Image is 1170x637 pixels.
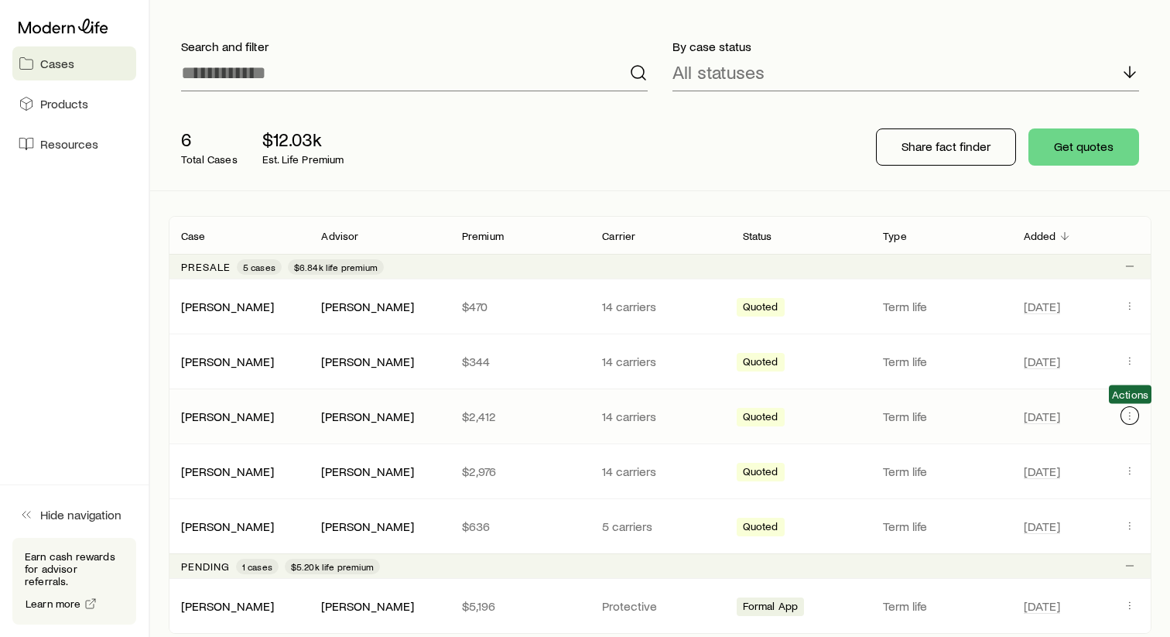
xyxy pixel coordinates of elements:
a: [PERSON_NAME] [181,354,274,368]
span: [DATE] [1024,598,1060,614]
span: [DATE] [1024,464,1060,479]
span: [DATE] [1024,519,1060,534]
span: Cases [40,56,74,71]
span: $5.20k life premium [291,560,374,573]
p: Term life [883,299,998,314]
div: [PERSON_NAME] [181,409,274,425]
a: Products [12,87,136,121]
p: Pending [181,560,230,573]
span: [DATE] [1024,354,1060,369]
p: $2,412 [462,409,577,424]
p: All statuses [672,61,765,83]
span: Actions [1112,389,1148,401]
span: Quoted [743,520,778,536]
span: Quoted [743,410,778,426]
p: Search and filter [181,39,648,54]
a: [PERSON_NAME] [181,464,274,478]
p: $2,976 [462,464,577,479]
p: $344 [462,354,577,369]
div: [PERSON_NAME] [181,354,274,370]
p: Term life [883,354,998,369]
a: Resources [12,127,136,161]
p: Earn cash rewards for advisor referrals. [25,550,124,587]
a: [PERSON_NAME] [181,598,274,613]
a: Cases [12,46,136,80]
div: [PERSON_NAME] [321,409,414,425]
p: $470 [462,299,577,314]
p: Term life [883,519,998,534]
p: Type [883,230,907,242]
span: Quoted [743,300,778,317]
div: [PERSON_NAME] [321,519,414,535]
p: $636 [462,519,577,534]
p: 5 carriers [602,519,717,534]
p: 14 carriers [602,464,717,479]
div: Client cases [169,216,1151,634]
p: By case status [672,39,1139,54]
a: [PERSON_NAME] [181,519,274,533]
button: Hide navigation [12,498,136,532]
p: Term life [883,598,998,614]
div: [PERSON_NAME] [181,598,274,615]
p: Est. Life Premium [262,153,344,166]
p: Case [181,230,206,242]
p: Protective [602,598,717,614]
div: [PERSON_NAME] [321,354,414,370]
p: Term life [883,409,998,424]
span: 1 cases [242,560,272,573]
p: Presale [181,261,231,273]
button: Share fact finder [876,128,1016,166]
span: 5 cases [243,261,275,273]
p: 14 carriers [602,409,717,424]
span: Quoted [743,465,778,481]
a: [PERSON_NAME] [181,299,274,313]
span: Hide navigation [40,507,121,522]
span: Resources [40,136,98,152]
p: Share fact finder [901,139,990,154]
p: 14 carriers [602,299,717,314]
div: [PERSON_NAME] [181,464,274,480]
p: Term life [883,464,998,479]
span: [DATE] [1024,299,1060,314]
span: Learn more [26,598,81,609]
div: Earn cash rewards for advisor referrals.Learn more [12,538,136,625]
span: $6.84k life premium [294,261,378,273]
span: [DATE] [1024,409,1060,424]
span: Products [40,96,88,111]
p: Total Cases [181,153,238,166]
p: 14 carriers [602,354,717,369]
div: [PERSON_NAME] [321,598,414,615]
p: $5,196 [462,598,577,614]
div: [PERSON_NAME] [181,519,274,535]
p: 6 [181,128,238,150]
p: Added [1024,230,1056,242]
p: $12.03k [262,128,344,150]
span: Quoted [743,355,778,372]
div: [PERSON_NAME] [181,299,274,315]
p: Status [743,230,772,242]
p: Premium [462,230,504,242]
div: [PERSON_NAME] [321,299,414,315]
span: Formal App [743,600,799,616]
p: Advisor [321,230,358,242]
button: Get quotes [1028,128,1139,166]
a: [PERSON_NAME] [181,409,274,423]
div: [PERSON_NAME] [321,464,414,480]
p: Carrier [602,230,635,242]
